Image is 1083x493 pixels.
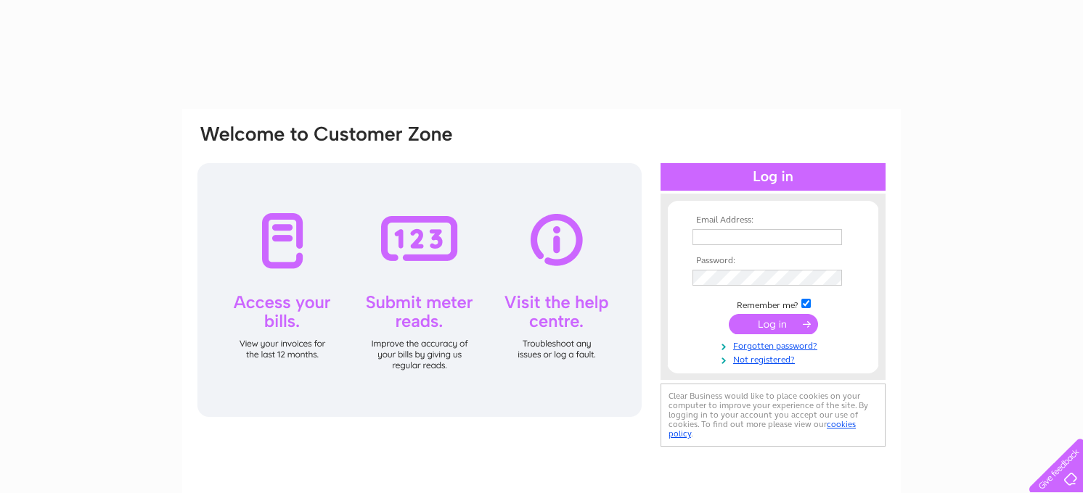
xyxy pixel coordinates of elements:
[729,314,818,334] input: Submit
[692,338,857,352] a: Forgotten password?
[669,419,856,439] a: cookies policy
[689,256,857,266] th: Password:
[689,215,857,225] th: Email Address:
[689,297,857,311] td: Remember me?
[692,352,857,365] a: Not registered?
[661,384,886,447] div: Clear Business would like to place cookies on your computer to improve your experience of the sit...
